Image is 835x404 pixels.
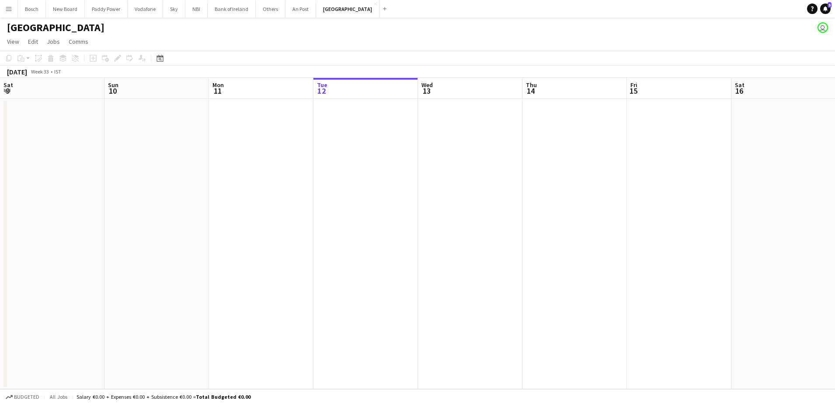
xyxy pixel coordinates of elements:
a: Jobs [43,36,63,47]
span: 10 [107,86,118,96]
span: Edit [28,38,38,46]
button: Bosch [18,0,46,18]
button: NBI [185,0,208,18]
span: View [7,38,19,46]
span: 13 [420,86,433,96]
span: Week 33 [29,68,51,75]
button: [GEOGRAPHIC_DATA] [316,0,379,18]
span: Sun [108,81,118,89]
a: 5 [820,4,831,14]
span: 5 [828,2,832,8]
span: Comms [69,38,88,46]
span: Tue [317,81,327,89]
button: New Board [46,0,85,18]
button: An Post [285,0,316,18]
span: 11 [211,86,224,96]
button: Sky [163,0,185,18]
button: Others [256,0,285,18]
span: 9 [2,86,13,96]
span: 12 [316,86,327,96]
span: Total Budgeted €0.00 [196,393,250,400]
app-user-avatar: Katie Shovlin [818,22,828,33]
span: Wed [421,81,433,89]
button: Budgeted [4,392,41,402]
div: IST [54,68,61,75]
span: Fri [630,81,637,89]
a: View [3,36,23,47]
span: 15 [629,86,637,96]
h1: [GEOGRAPHIC_DATA] [7,21,104,34]
button: Bank of Ireland [208,0,256,18]
span: Budgeted [14,394,39,400]
a: Edit [24,36,42,47]
span: 14 [525,86,537,96]
span: Thu [526,81,537,89]
div: Salary €0.00 + Expenses €0.00 + Subsistence €0.00 = [77,393,250,400]
span: 16 [734,86,745,96]
button: Paddy Power [85,0,128,18]
div: [DATE] [7,67,27,76]
span: Jobs [47,38,60,46]
span: Sat [3,81,13,89]
span: All jobs [48,393,69,400]
a: Comms [65,36,92,47]
span: Mon [212,81,224,89]
span: Sat [735,81,745,89]
button: Vodafone [128,0,163,18]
